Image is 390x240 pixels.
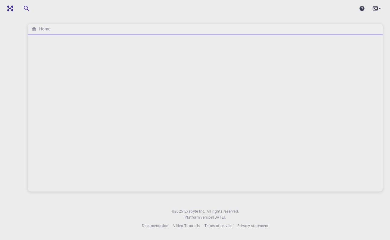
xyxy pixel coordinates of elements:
span: Video Tutorials [173,223,200,228]
span: Documentation [142,223,168,228]
span: All rights reserved. [207,208,239,214]
a: Privacy statement [237,223,269,229]
a: Terms of service [204,223,232,229]
span: Platform version [185,214,213,220]
h6: Home [37,26,50,32]
span: Terms of service [204,223,232,228]
a: Video Tutorials [173,223,200,229]
span: Exabyte Inc. [184,209,205,214]
span: Privacy statement [237,223,269,228]
span: © 2025 [172,208,184,214]
img: logo [5,5,13,11]
nav: breadcrumb [30,26,51,32]
a: Exabyte Inc. [184,208,205,214]
span: [DATE] . [213,215,226,220]
a: Documentation [142,223,168,229]
a: [DATE]. [213,214,226,220]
